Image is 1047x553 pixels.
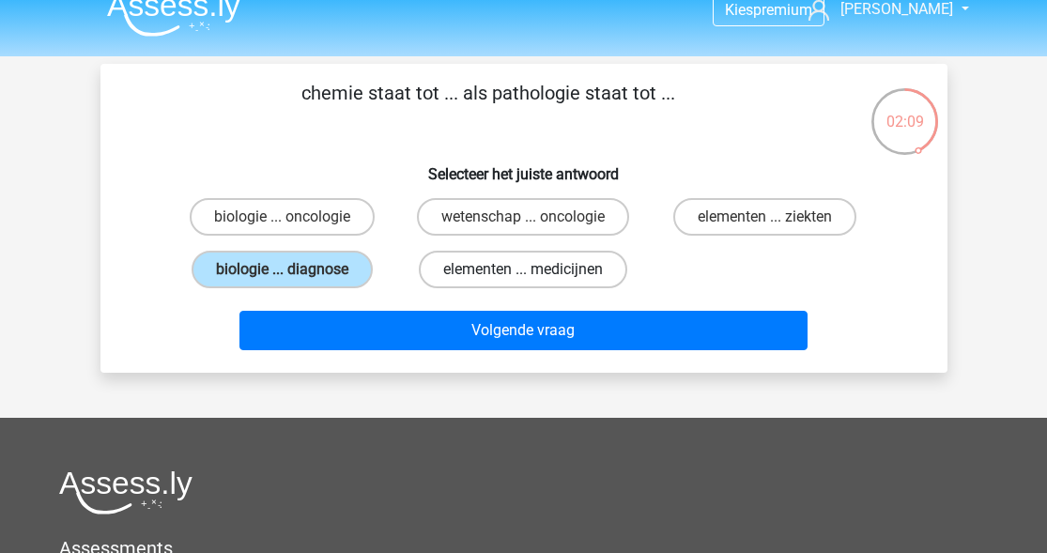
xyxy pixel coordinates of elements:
[59,470,192,515] img: Assessly logo
[190,198,375,236] label: biologie ... oncologie
[753,1,812,19] span: premium
[417,198,629,236] label: wetenschap ... oncologie
[419,251,627,288] label: elementen ... medicijnen
[192,251,373,288] label: biologie ... diagnose
[239,311,808,350] button: Volgende vraag
[725,1,753,19] span: Kies
[673,198,856,236] label: elementen ... ziekten
[131,150,917,183] h6: Selecteer het juiste antwoord
[131,79,847,135] p: chemie staat tot ... als pathologie staat tot ...
[870,86,940,133] div: 02:09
